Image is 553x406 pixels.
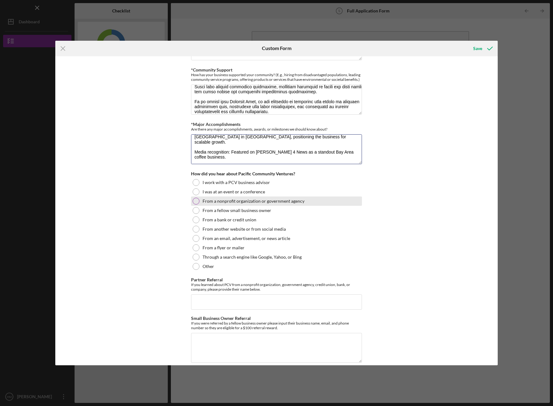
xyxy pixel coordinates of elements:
[203,255,302,260] label: Through a search engine like Google, Yahoo, or Bing
[191,127,362,131] div: Are there any major accomplishments, awards, or milestones we should know about?
[203,189,265,194] label: I was at an event or a conference
[191,171,362,176] div: How did you hear about Pacific Community Ventures?
[203,208,271,213] label: From a fellow small business owner
[191,67,232,72] label: *Community Support
[203,217,256,222] label: From a bank or credit union
[203,227,286,232] label: From another website or from social media
[467,42,498,55] button: Save
[203,199,304,204] label: From a nonprofit organization or government agency
[203,245,245,250] label: From a flyer or mailer
[191,85,362,114] textarea: Lore Ipsumd Sitame con adipi eli seddoeiu tempor incididun utlaboreet dol magnaa enimadminimven. ...
[203,236,290,241] label: From an email, advertisement, or news article
[203,180,270,185] label: I work with a PCV business advisor
[191,282,362,292] div: If you learned about PCV from a nonprofit organization, government agency, credit union, bank, or...
[191,316,251,321] label: Small Business Owner Referral
[262,45,291,51] h6: Custom Form
[473,42,482,55] div: Save
[191,321,362,330] div: If you were referred by a fellow business owner please input their business name, email, and phon...
[191,134,362,164] textarea: Profitable operations: Over 2 years of profitable performance at [GEOGRAPHIC_DATA], serving 3,000...
[191,277,223,282] label: Partner Referral
[191,122,240,127] label: *Major Accomplishments
[191,72,362,82] div: How has your business supported your community? (E.g., hiring from disadvantaged populations, lea...
[203,264,214,269] label: Other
